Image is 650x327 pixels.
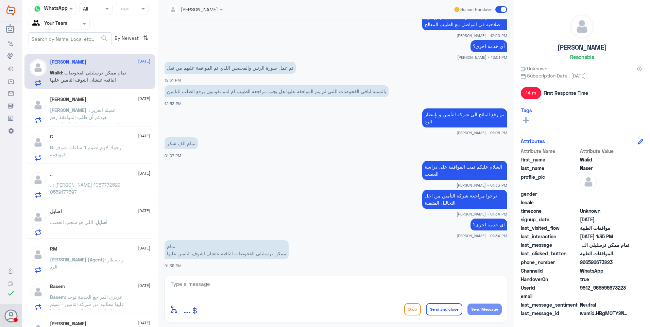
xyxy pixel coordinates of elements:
[471,40,507,52] p: 20/9/2025, 12:51 PM
[165,240,289,259] p: 20/9/2025, 1:35 PM
[138,282,150,289] span: [DATE]
[30,134,47,151] img: defaultAdmin.png
[30,171,47,188] img: defaultAdmin.png
[570,15,594,38] img: defaultAdmin.png
[422,161,507,180] p: 20/9/2025, 1:33 PM
[521,233,579,240] span: last_interaction
[521,284,579,291] span: UserId
[32,19,42,29] img: yourTeam.svg
[138,58,150,64] span: [DATE]
[50,182,120,195] span: : [PERSON_NAME] 1087772529 0559177597
[100,34,108,42] span: search
[580,293,629,300] span: null
[165,85,389,97] p: 20/9/2025, 12:53 PM
[165,78,181,82] span: 12:51 PM
[50,294,65,300] span: Basem
[138,133,150,139] span: [DATE]
[580,267,629,274] span: 2
[521,250,579,257] span: last_clicked_button
[521,267,579,274] span: ChannelId
[521,207,579,214] span: timezone
[30,97,47,114] img: defaultAdmin.png
[580,301,629,308] span: 0
[50,246,57,252] h5: RM
[50,171,53,177] h5: ..
[521,199,579,206] span: locale
[580,224,629,231] span: موافقات الطبية
[457,233,507,239] span: [PERSON_NAME] - 01:34 PM
[558,44,606,51] h5: [PERSON_NAME]
[580,190,629,197] span: null
[521,293,579,300] span: email
[521,259,579,266] span: phone_number
[138,170,150,176] span: [DATE]
[580,310,629,317] span: wamid.HBgMOTY2NTk2NjczMjIzFQIAEhgUM0FENDhDNkY5OUZBQkIzQUU2MTAA
[521,310,579,317] span: last_message_id
[165,62,296,74] p: 20/9/2025, 12:51 PM
[521,190,579,197] span: gender
[580,199,629,206] span: null
[4,309,17,322] button: Avatar
[404,303,421,315] button: Drop
[580,216,629,223] span: 2025-09-17T09:33:57.219Z
[50,321,86,327] h5: Sara
[521,87,541,99] span: 14 m
[50,294,124,321] span: : عزيزي المراجع الخدمة توجد عليها مطالبه من شركة التامين - سيتم تحويلها لمركز الاعمال حتى يتم الغ...
[471,219,507,230] p: 20/9/2025, 1:34 PM
[143,32,149,44] i: ⇅
[30,209,47,226] img: defaultAdmin.png
[422,190,507,209] p: 20/9/2025, 1:34 PM
[521,301,579,308] span: last_message_sentiment
[184,302,191,317] button: ...
[112,32,140,46] span: By Newest
[138,208,150,214] span: [DATE]
[165,101,182,106] span: 12:53 PM
[165,263,182,268] span: 01:35 PM
[580,284,629,291] span: 9812_966596673223
[50,59,86,65] h5: Walid Naser
[521,165,579,172] span: last_name
[29,33,112,45] input: Search by Name, Local etc…
[580,156,629,163] span: Walid
[521,148,579,155] span: Attribute Name
[165,137,198,149] p: 20/9/2025, 1:07 PM
[6,5,15,16] img: Widebot Logo
[138,96,150,102] span: [DATE]
[50,97,86,102] h5: Omar
[521,65,547,72] span: Unknown
[7,289,15,297] i: check
[422,108,507,127] p: 20/9/2025, 1:05 PM
[50,107,86,113] span: [PERSON_NAME]
[457,130,507,136] span: [PERSON_NAME] - 01:05 PM
[50,70,126,83] span: : تمام ممكن ترسليلي الفحوصات الباقيه علشان اشوف التامين عليها
[30,283,47,300] img: defaultAdmin.png
[50,219,96,225] span: : اللي هو سحب العصب
[580,233,629,240] span: 2025-09-20T10:35:05.894Z
[521,276,579,283] span: HandoverOn
[580,207,629,214] span: Unknown
[544,89,588,97] span: First Response Time
[580,173,597,190] img: defaultAdmin.png
[580,276,629,283] span: true
[50,257,105,262] span: [PERSON_NAME] (Agent)
[184,303,191,315] span: ...
[580,250,629,257] span: الموافقات الطبية
[580,165,629,172] span: Naser
[50,134,53,140] h5: G
[580,259,629,266] span: 966596673223
[457,54,507,60] span: [PERSON_NAME] - 12:51 PM
[521,173,579,189] span: profile_pic
[32,4,42,14] img: whatsapp.png
[521,216,579,223] span: signup_date
[457,211,507,217] span: [PERSON_NAME] - 01:34 PM
[100,33,108,44] button: search
[521,241,579,248] span: last_message
[50,182,53,188] span: ..
[580,148,629,155] span: Attribute Value
[50,107,125,184] span: : عميلنا العزيز : نفيدكم أن طلب الموافقة رقم :84502728 يتطلب معلومات إضافية من مقدم الخدمة عن الأ...
[30,59,47,76] img: defaultAdmin.png
[50,70,62,75] span: Walid
[165,153,181,158] span: 01:07 PM
[457,182,507,188] span: [PERSON_NAME] - 01:33 PM
[460,6,493,13] span: Human Handover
